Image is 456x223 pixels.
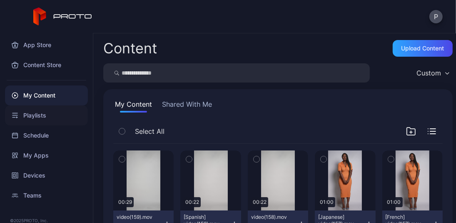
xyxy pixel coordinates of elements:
[160,99,214,113] button: Shared With Me
[103,41,157,55] div: Content
[5,185,88,205] a: Teams
[5,125,88,145] a: Schedule
[412,63,453,83] button: Custom
[5,105,88,125] a: Playlists
[113,99,154,113] button: My Content
[5,165,88,185] a: Devices
[5,145,88,165] a: My Apps
[429,10,443,23] button: P
[5,55,88,75] a: Content Store
[117,214,162,220] div: video(159).mov
[251,214,297,220] div: video(158).mov
[5,35,88,55] a: App Store
[5,85,88,105] a: My Content
[135,126,164,136] span: Select All
[393,40,453,57] button: Upload Content
[401,45,444,52] div: Upload Content
[416,69,441,77] div: Custom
